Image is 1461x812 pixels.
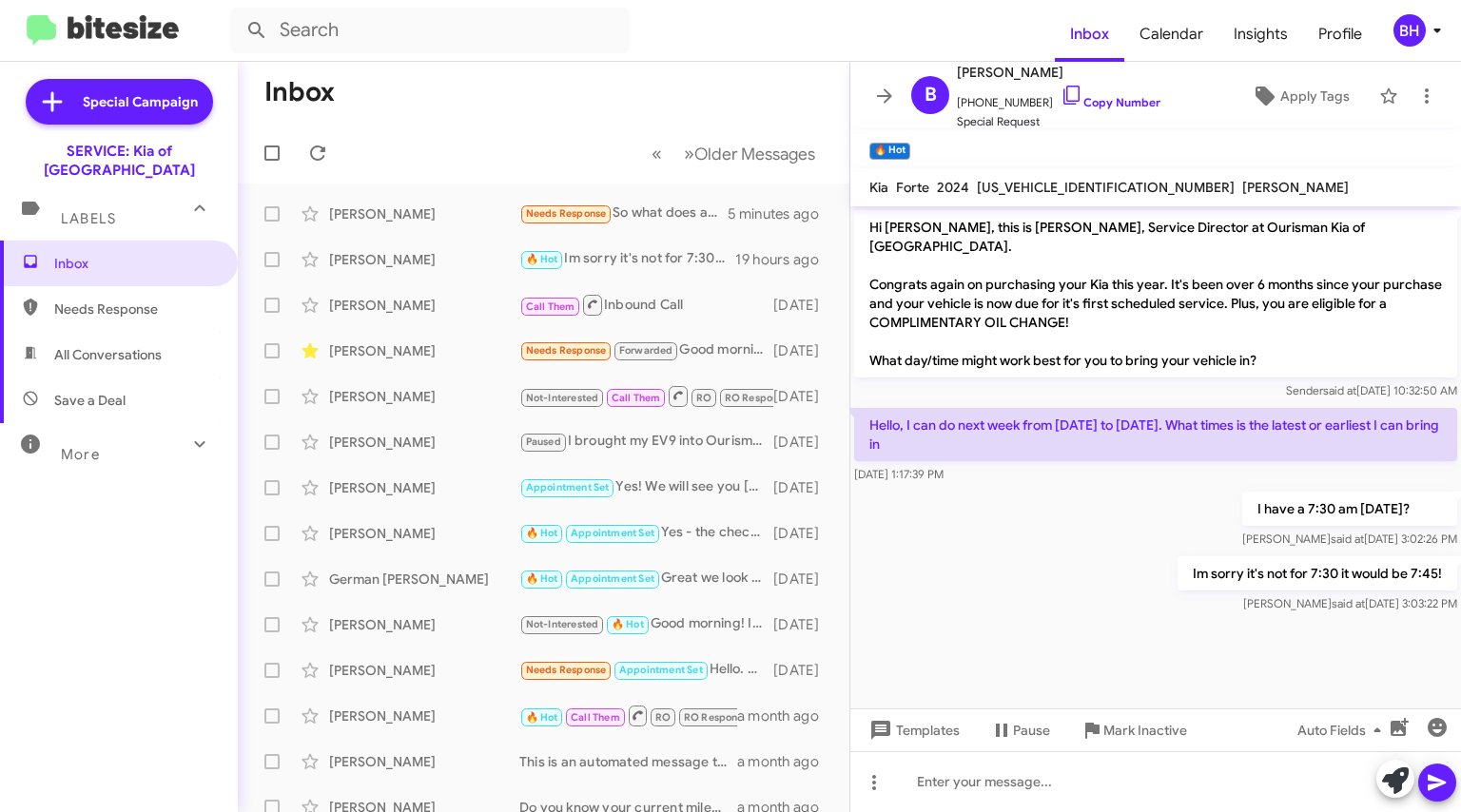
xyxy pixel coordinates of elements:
[54,345,162,364] span: All Conversations
[773,615,834,634] div: [DATE]
[619,664,703,676] span: Appointment Set
[519,476,773,498] div: Yes! We will see you [DATE]!
[519,248,735,270] div: Im sorry it's not for 7:30 it would be 7:45!
[1103,713,1187,747] span: Mark Inactive
[526,711,558,724] span: 🔥 Hot
[329,615,519,634] div: [PERSON_NAME]
[1013,713,1050,747] span: Pause
[1303,7,1377,62] span: Profile
[672,134,827,173] button: Next
[519,339,773,361] div: Good morning. I would like to bring it in as soon as possible regarding the trim recall, as I hav...
[519,431,773,453] div: I brought my EV9 into Ourisman for 8K mile service on [DATE]. I think I have a separate customer ...
[773,524,834,543] div: [DATE]
[937,179,969,196] span: 2024
[1243,596,1457,610] span: [PERSON_NAME] [DATE] 3:03:22 PM
[519,752,737,771] div: This is an automated message that was sent. I do apologize about that! We will look forward to sc...
[957,112,1160,131] span: Special Request
[571,572,654,585] span: Appointment Set
[1323,383,1356,397] span: said at
[526,664,607,676] span: Needs Response
[1242,532,1457,546] span: [PERSON_NAME] [DATE] 3:02:26 PM
[725,392,798,404] span: RO Responded
[854,210,1457,377] p: Hi [PERSON_NAME], this is [PERSON_NAME], Service Director at Ourisman Kia of [GEOGRAPHIC_DATA]. C...
[684,142,694,165] span: »
[1377,14,1440,47] button: BH
[329,570,519,589] div: German [PERSON_NAME]
[735,250,834,269] div: 19 hours ago
[1178,556,1457,590] p: Im sorry it's not for 7:30 it would be 7:45!
[696,392,711,404] span: RO
[26,79,213,125] a: Special Campaign
[526,392,599,404] span: Not-Interested
[652,142,662,165] span: «
[329,204,519,223] div: [PERSON_NAME]
[526,435,561,448] span: Paused
[957,84,1160,112] span: [PHONE_NUMBER]
[641,134,827,173] nav: Page navigation example
[329,387,519,406] div: [PERSON_NAME]
[737,706,834,725] div: a month ago
[329,341,519,360] div: [PERSON_NAME]
[1242,179,1349,196] span: [PERSON_NAME]
[1065,713,1202,747] button: Mark Inactive
[640,134,673,173] button: Previous
[519,522,773,544] div: Yes - the check engine light came on [DATE]. The code has to do with the thermostat
[977,179,1235,196] span: [US_VEHICLE_IDENTIFICATION_NUMBER]
[773,478,834,497] div: [DATE]
[519,704,737,727] div: Inbound Call
[854,467,944,481] span: [DATE] 1:17:39 PM
[526,344,607,357] span: Needs Response
[614,342,677,360] span: Forwarded
[773,433,834,452] div: [DATE]
[694,144,815,164] span: Older Messages
[526,207,607,220] span: Needs Response
[329,250,519,269] div: [PERSON_NAME]
[866,713,960,747] span: Templates
[329,524,519,543] div: [PERSON_NAME]
[526,253,558,265] span: 🔥 Hot
[896,179,929,196] span: Forte
[1055,7,1124,62] a: Inbox
[1297,713,1389,747] span: Auto Fields
[1282,713,1404,747] button: Auto Fields
[519,568,773,590] div: Great we look forward to seeing you at 1pm [DATE]. Have a great day :)
[612,392,661,404] span: Call Them
[54,391,126,410] span: Save a Deal
[571,527,654,539] span: Appointment Set
[737,752,834,771] div: a month ago
[850,713,975,747] button: Templates
[1332,596,1365,610] span: said at
[728,204,834,223] div: 5 minutes ago
[519,659,773,681] div: Hello. Could you describe what service I am due for?
[526,572,558,585] span: 🔥 Hot
[230,8,630,53] input: Search
[773,661,834,680] div: [DATE]
[54,254,216,273] span: Inbox
[869,179,888,196] span: Kia
[526,527,558,539] span: 🔥 Hot
[1124,7,1218,62] a: Calendar
[684,711,757,724] span: RO Responded
[773,341,834,360] div: [DATE]
[329,433,519,452] div: [PERSON_NAME]
[61,210,116,227] span: Labels
[61,446,100,463] span: More
[655,711,671,724] span: RO
[1230,79,1370,113] button: Apply Tags
[526,481,610,493] span: Appointment Set
[854,408,1457,461] p: Hello, I can do next week from [DATE] to [DATE]. What times is the latest or earliest I can bring in
[1393,14,1426,47] div: BH
[329,296,519,315] div: [PERSON_NAME]
[1280,79,1350,113] span: Apply Tags
[519,384,773,408] div: Please call [PHONE_NUMBER] to speak with someone.
[571,711,620,724] span: Call Them
[526,300,575,313] span: Call Them
[1061,95,1160,109] a: Copy Number
[1331,532,1364,546] span: said at
[1218,7,1303,62] a: Insights
[975,713,1065,747] button: Pause
[925,80,937,110] span: B
[1286,383,1457,397] span: Sender [DATE] 10:32:50 AM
